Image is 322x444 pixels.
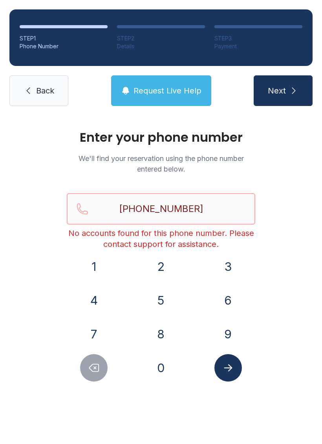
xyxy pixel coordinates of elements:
div: Details [117,42,205,50]
div: Payment [214,42,302,50]
span: Next [268,85,286,96]
button: 4 [80,287,108,314]
input: Reservation phone number [67,193,255,225]
p: We'll find your reservation using the phone number entered below. [67,153,255,174]
button: 5 [147,287,175,314]
div: Phone Number [20,42,108,50]
span: Request Live Help [134,85,201,96]
div: No accounts found for this phone number. Please contact support for assistance. [67,228,255,250]
div: STEP 2 [117,35,205,42]
button: 6 [214,287,242,314]
button: 7 [80,320,108,348]
button: Delete number [80,354,108,382]
h1: Enter your phone number [67,131,255,144]
button: 3 [214,253,242,280]
button: 2 [147,253,175,280]
button: 9 [214,320,242,348]
div: STEP 3 [214,35,302,42]
button: 1 [80,253,108,280]
button: 0 [147,354,175,382]
button: 8 [147,320,175,348]
span: Back [36,85,54,96]
button: Submit lookup form [214,354,242,382]
div: STEP 1 [20,35,108,42]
